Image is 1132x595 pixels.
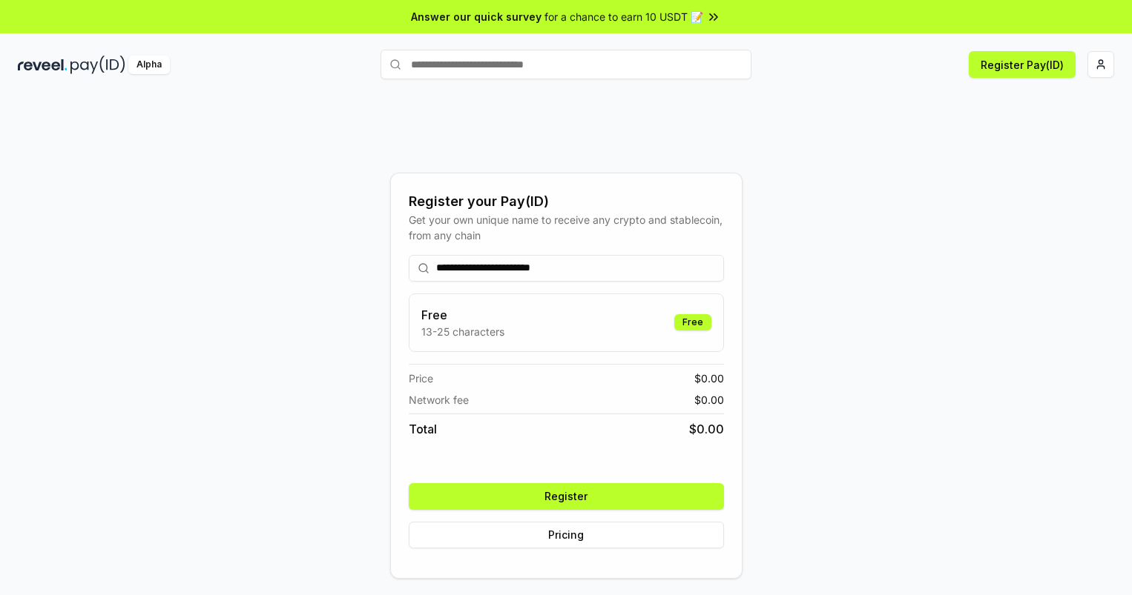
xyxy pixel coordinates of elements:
[674,314,711,330] div: Free
[70,56,125,74] img: pay_id
[969,51,1076,78] button: Register Pay(ID)
[421,306,504,324] h3: Free
[694,370,724,386] span: $ 0.00
[409,420,437,438] span: Total
[409,522,724,548] button: Pricing
[409,212,724,243] div: Get your own unique name to receive any crypto and stablecoin, from any chain
[128,56,170,74] div: Alpha
[409,191,724,212] div: Register your Pay(ID)
[409,392,469,408] span: Network fee
[544,9,703,24] span: for a chance to earn 10 USDT 📝
[18,56,68,74] img: reveel_dark
[694,392,724,408] span: $ 0.00
[409,483,724,510] button: Register
[411,9,542,24] span: Answer our quick survey
[421,324,504,339] p: 13-25 characters
[689,420,724,438] span: $ 0.00
[409,370,433,386] span: Price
